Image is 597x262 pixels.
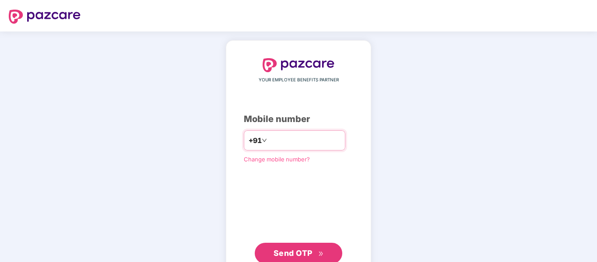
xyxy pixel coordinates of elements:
[318,251,324,257] span: double-right
[249,135,262,146] span: +91
[274,248,313,258] span: Send OTP
[9,10,81,24] img: logo
[263,58,334,72] img: logo
[262,138,267,143] span: down
[244,156,310,163] a: Change mobile number?
[259,77,339,84] span: YOUR EMPLOYEE BENEFITS PARTNER
[244,112,353,126] div: Mobile number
